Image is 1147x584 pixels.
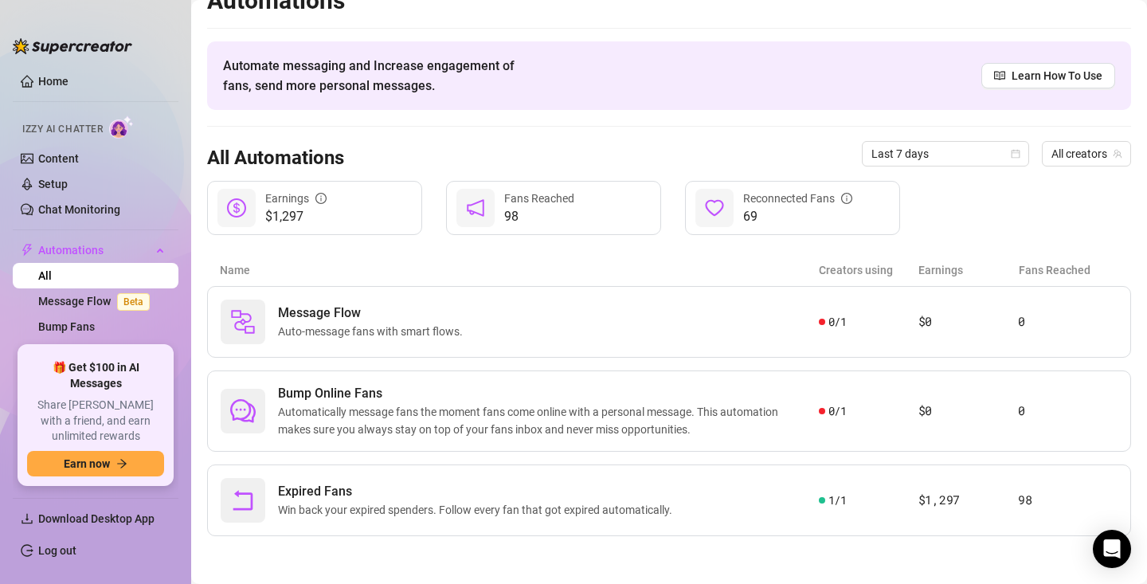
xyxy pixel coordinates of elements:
a: Content [38,152,79,165]
span: comment [230,398,256,424]
span: 0 / 1 [828,313,847,331]
span: thunderbolt [21,244,33,257]
a: Learn How To Use [981,63,1115,88]
span: $1,297 [265,207,327,226]
span: 0 / 1 [828,402,847,420]
span: 🎁 Get $100 in AI Messages [27,360,164,391]
a: Bump Fans [38,320,95,333]
article: 0 [1018,402,1118,421]
span: Learn How To Use [1012,67,1102,84]
article: $0 [918,312,1018,331]
span: Expired Fans [278,482,679,501]
span: rollback [230,488,256,513]
span: info-circle [315,193,327,204]
img: logo-BBDzfeDw.svg [13,38,132,54]
article: 0 [1018,312,1118,331]
img: AI Chatter [109,116,134,139]
span: Earn now [64,457,110,470]
span: team [1113,149,1122,159]
span: Download Desktop App [38,512,155,525]
a: Message FlowBeta [38,295,156,308]
span: Share [PERSON_NAME] with a friend, and earn unlimited rewards [27,398,164,445]
button: Earn nowarrow-right [27,451,164,476]
a: All [38,269,52,282]
span: 1 / 1 [828,492,847,509]
a: Setup [38,178,68,190]
span: Win back your expired spenders. Follow every fan that got expired automatically. [278,501,679,519]
span: Bump Online Fans [278,384,819,403]
article: Creators using [819,261,918,279]
article: Fans Reached [1019,261,1118,279]
span: download [21,512,33,525]
article: Name [220,261,819,279]
a: Home [38,75,69,88]
article: Earnings [918,261,1018,279]
article: 98 [1018,491,1118,510]
span: Automate messaging and Increase engagement of fans, send more personal messages. [223,56,530,96]
img: svg%3e [230,309,256,335]
span: read [994,70,1005,81]
span: Beta [117,293,150,311]
article: $1,297 [918,491,1018,510]
span: notification [466,198,485,218]
span: 69 [743,207,852,226]
span: 98 [504,207,574,226]
article: $0 [918,402,1018,421]
span: Auto-message fans with smart flows. [278,323,469,340]
span: heart [705,198,724,218]
a: Chat Monitoring [38,203,120,216]
span: All creators [1051,142,1122,166]
div: Open Intercom Messenger [1093,530,1131,568]
span: info-circle [841,193,852,204]
span: arrow-right [116,458,127,469]
span: Automatically message fans the moment fans come online with a personal message. This automation m... [278,403,819,438]
div: Earnings [265,190,327,207]
h3: All Automations [207,146,344,171]
span: Fans Reached [504,192,574,205]
span: dollar [227,198,246,218]
span: Automations [38,237,151,263]
a: Log out [38,544,76,557]
span: Izzy AI Chatter [22,122,103,137]
div: Reconnected Fans [743,190,852,207]
span: Last 7 days [871,142,1020,166]
span: calendar [1011,149,1020,159]
span: Message Flow [278,304,469,323]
